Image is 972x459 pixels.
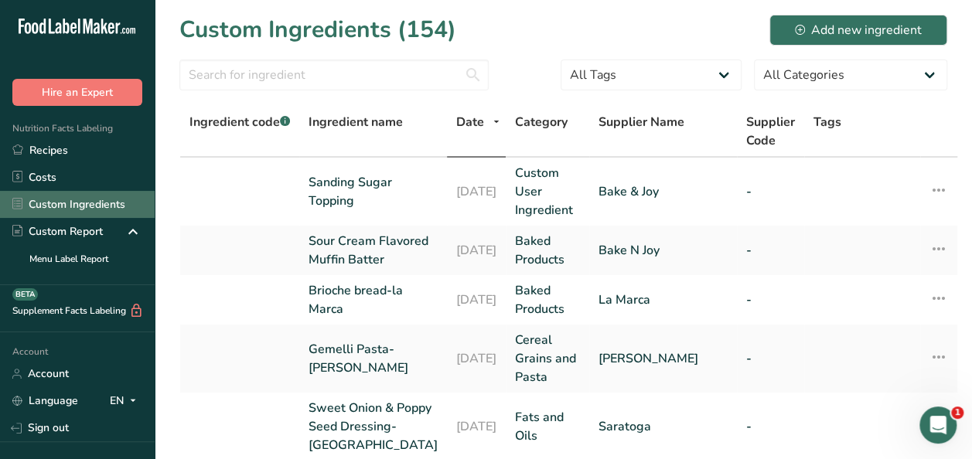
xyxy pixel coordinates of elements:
a: Sour Cream Flavored Muffin Batter [309,232,438,269]
a: Brioche bread-la Marca [309,281,438,318]
a: Baked Products [515,232,580,269]
a: [DATE] [456,291,496,309]
div: BETA [12,288,38,301]
a: - [746,291,795,309]
span: Category [515,113,568,131]
button: Hire an Expert [12,79,142,106]
a: [DATE] [456,182,496,201]
a: - [746,417,795,436]
a: [DATE] [456,241,496,260]
a: [DATE] [456,349,496,368]
a: La Marca [599,291,728,309]
span: Supplier Name [599,113,684,131]
a: Sweet Onion & Poppy Seed Dressing-[GEOGRAPHIC_DATA] [309,399,438,454]
a: Fats and Oils [515,408,580,445]
span: 1 [951,406,963,419]
a: - [746,182,795,201]
a: Bake & Joy [599,182,728,201]
a: Gemelli Pasta-[PERSON_NAME] [309,340,438,377]
button: Add new ingredient [769,15,947,46]
div: EN [110,392,142,410]
a: Baked Products [515,281,580,318]
span: Ingredient name [309,113,403,131]
a: Saratoga [599,417,728,436]
iframe: Intercom live chat [919,406,957,444]
div: Custom Report [12,223,103,240]
span: Ingredient code [189,114,290,131]
div: Add new ingredient [795,21,922,39]
a: Sanding Sugar Topping [309,173,438,210]
span: Tags [813,113,841,131]
a: Custom User Ingredient [515,164,580,219]
span: Supplier Code [746,113,795,150]
a: Cereal Grains and Pasta [515,331,580,386]
a: [PERSON_NAME] [599,349,728,368]
span: Date [456,113,484,131]
a: Bake N Joy [599,241,728,260]
input: Search for ingredient [179,59,489,90]
a: Language [12,387,78,414]
h1: Custom Ingredients (154) [179,12,456,47]
a: - [746,349,795,368]
a: - [746,241,795,260]
a: [DATE] [456,417,496,436]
